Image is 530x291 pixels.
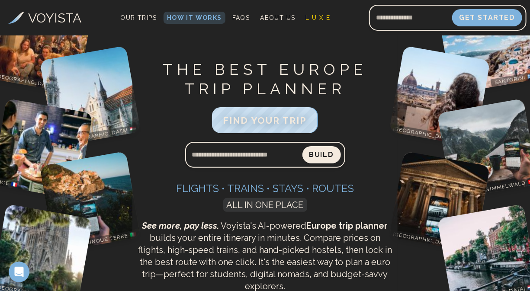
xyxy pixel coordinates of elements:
a: VOYISTA [8,8,82,28]
span: How It Works [167,14,222,21]
button: Get Started [452,9,522,26]
a: FAQs [229,12,254,24]
h3: Flights • Trains • Stays • Routes [136,182,394,195]
img: Budapest [40,45,141,147]
button: FIND YOUR TRIP [212,107,318,133]
a: FIND YOUR TRIP [212,117,318,125]
a: Our Trips [117,12,160,24]
img: Voyista Logo [8,12,24,24]
span: L U X E [306,14,331,21]
img: Cinque Terre [40,151,141,252]
span: Our Trips [120,14,157,21]
iframe: Intercom live chat [9,262,29,282]
strong: Europe trip planner [307,221,388,231]
img: Florence [389,45,490,147]
h3: VOYISTA [29,8,82,28]
span: FIND YOUR TRIP [223,115,307,126]
span: FAQs [232,14,250,21]
button: Build [302,146,341,163]
a: About Us [257,12,299,24]
span: About Us [260,14,295,21]
span: See more, pay less. [142,221,219,231]
span: ALL IN ONE PLACE [223,198,307,212]
h1: THE BEST EUROPE TRIP PLANNER [136,60,394,99]
a: L U X E [302,12,334,24]
input: Search query [185,144,302,165]
img: Rome [389,151,490,252]
input: Email address [369,7,452,28]
a: How It Works [164,12,225,24]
